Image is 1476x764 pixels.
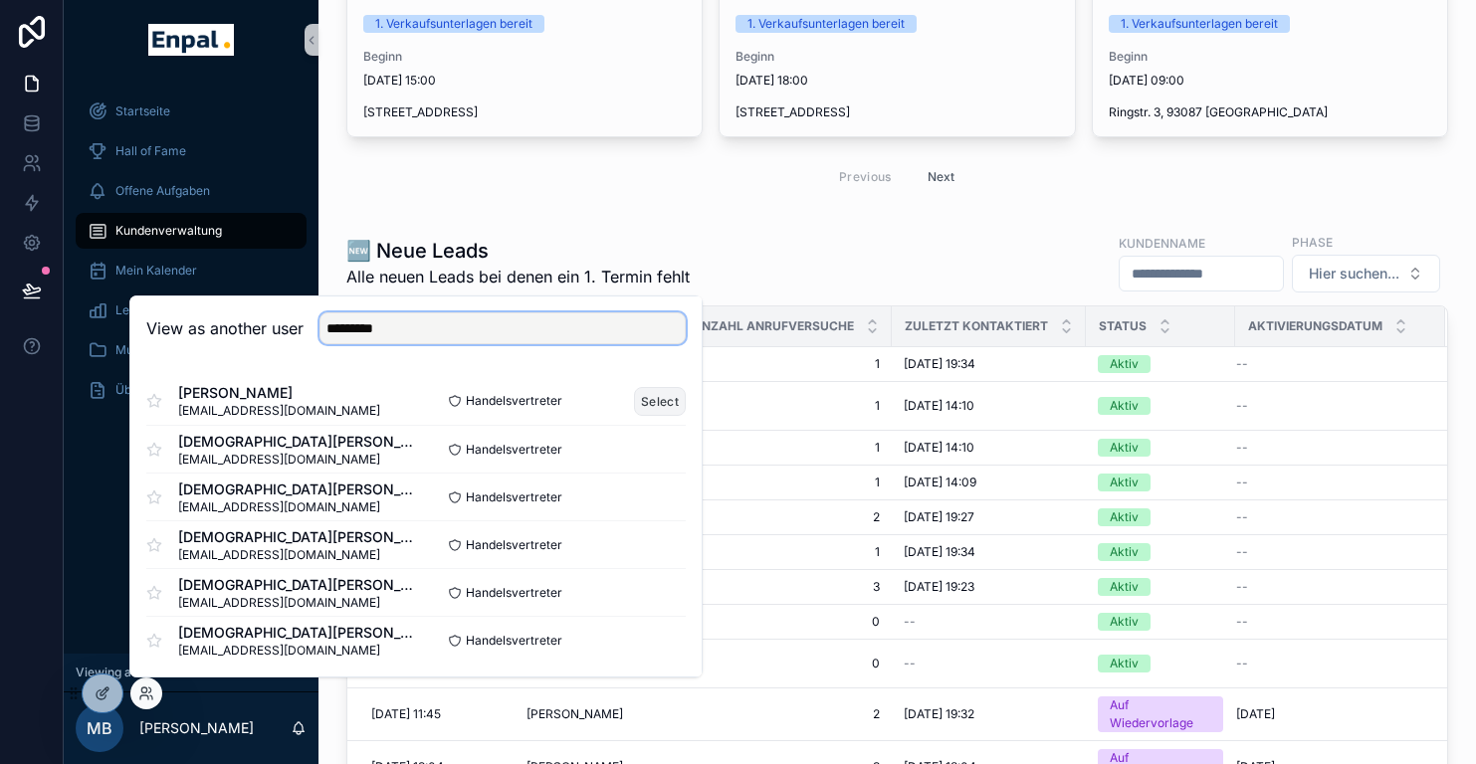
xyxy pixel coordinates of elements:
[1098,655,1223,672] a: Aktiv
[1110,474,1139,491] div: Aktiv
[1236,398,1248,414] span: --
[363,49,686,65] span: Beginn
[692,475,880,490] span: 1
[76,94,307,129] a: Startseite
[904,579,1074,595] a: [DATE] 19:23
[76,332,307,368] a: Muster-Dokumente
[466,489,562,505] span: Handelsvertreter
[692,398,880,414] span: 1
[1236,656,1421,671] a: --
[1099,318,1147,334] span: Status
[1098,543,1223,561] a: Aktiv
[115,302,191,318] span: Lead anlegen
[692,356,880,372] a: 1
[178,479,416,499] span: [DEMOGRAPHIC_DATA][PERSON_NAME]
[904,440,1074,456] a: [DATE] 14:10
[76,173,307,209] a: Offene Aufgaben
[1098,474,1223,491] a: Aktiv
[76,372,307,408] a: Über mich
[1236,579,1248,595] span: --
[371,706,441,722] span: [DATE] 11:45
[1236,614,1248,630] span: --
[1119,234,1205,252] label: Kundenname
[692,440,880,456] a: 1
[115,183,210,199] span: Offene Aufgaben
[692,614,880,630] a: 0
[466,537,562,553] span: Handelsvertreter
[1098,696,1223,732] a: Auf Wiedervorlage
[914,161,969,192] button: Next
[904,656,1074,671] a: --
[178,527,416,547] span: [DEMOGRAPHIC_DATA][PERSON_NAME]
[371,706,503,722] a: [DATE] 11:45
[178,575,416,595] span: [DEMOGRAPHIC_DATA][PERSON_NAME]
[1110,355,1139,373] div: Aktiv
[904,706,974,722] span: [DATE] 19:32
[1236,475,1248,490] span: --
[634,387,686,416] button: Select
[527,706,623,722] span: [PERSON_NAME]
[1110,696,1211,732] div: Auf Wiedervorlage
[693,318,854,334] span: Anzahl Anrufversuche
[146,316,304,340] h2: View as another user
[466,585,562,601] span: Handelsvertreter
[178,499,416,515] span: [EMAIL_ADDRESS][DOMAIN_NAME]
[692,509,880,525] span: 2
[904,398,974,414] span: [DATE] 14:10
[115,382,174,398] span: Über mich
[346,237,690,265] h1: 🆕 Neue Leads
[692,706,880,722] a: 2
[139,718,254,738] p: [PERSON_NAME]
[1110,508,1139,526] div: Aktiv
[178,452,416,468] span: [EMAIL_ADDRESS][DOMAIN_NAME]
[692,656,880,671] a: 0
[1109,104,1431,120] span: Ringstr. 3, 93087 [GEOGRAPHIC_DATA]
[747,15,905,33] div: 1. Verkaufsunterlagen bereit
[904,544,1074,560] a: [DATE] 19:34
[904,475,1074,490] a: [DATE] 14:09
[178,595,416,611] span: [EMAIL_ADDRESS][DOMAIN_NAME]
[1236,475,1421,490] a: --
[1236,544,1421,560] a: --
[466,633,562,649] span: Handelsvertreter
[363,73,686,89] span: [DATE] 15:00
[87,716,112,740] span: MB
[64,80,318,434] div: scrollable content
[178,383,380,403] span: [PERSON_NAME]
[346,265,690,288] span: Alle neuen Leads bei denen ein 1. Termin fehlt
[1309,264,1399,284] span: Hier suchen...
[1121,15,1278,33] div: 1. Verkaufsunterlagen bereit
[466,442,562,458] span: Handelsvertreter
[904,509,1074,525] a: [DATE] 19:27
[527,706,668,722] a: [PERSON_NAME]
[692,579,880,595] span: 3
[736,49,1058,65] span: Beginn
[76,213,307,249] a: Kundenverwaltung
[178,547,416,563] span: [EMAIL_ADDRESS][DOMAIN_NAME]
[905,318,1048,334] span: Zuletzt kontaktiert
[1236,509,1248,525] span: --
[1236,440,1248,456] span: --
[466,393,562,409] span: Handelsvertreter
[904,544,975,560] span: [DATE] 19:34
[1236,509,1421,525] a: --
[904,356,975,372] span: [DATE] 19:34
[692,544,880,560] a: 1
[76,665,183,680] span: Viewing as Markus
[1110,543,1139,561] div: Aktiv
[363,104,686,120] span: [STREET_ADDRESS]
[1236,656,1248,671] span: --
[1098,355,1223,373] a: Aktiv
[1236,356,1248,372] span: --
[115,223,222,239] span: Kundenverwaltung
[904,475,976,490] span: [DATE] 14:09
[1110,613,1139,631] div: Aktiv
[148,24,233,56] img: App logo
[904,656,916,671] span: --
[115,103,170,119] span: Startseite
[1236,440,1421,456] a: --
[1236,356,1421,372] a: --
[115,342,227,358] span: Muster-Dokumente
